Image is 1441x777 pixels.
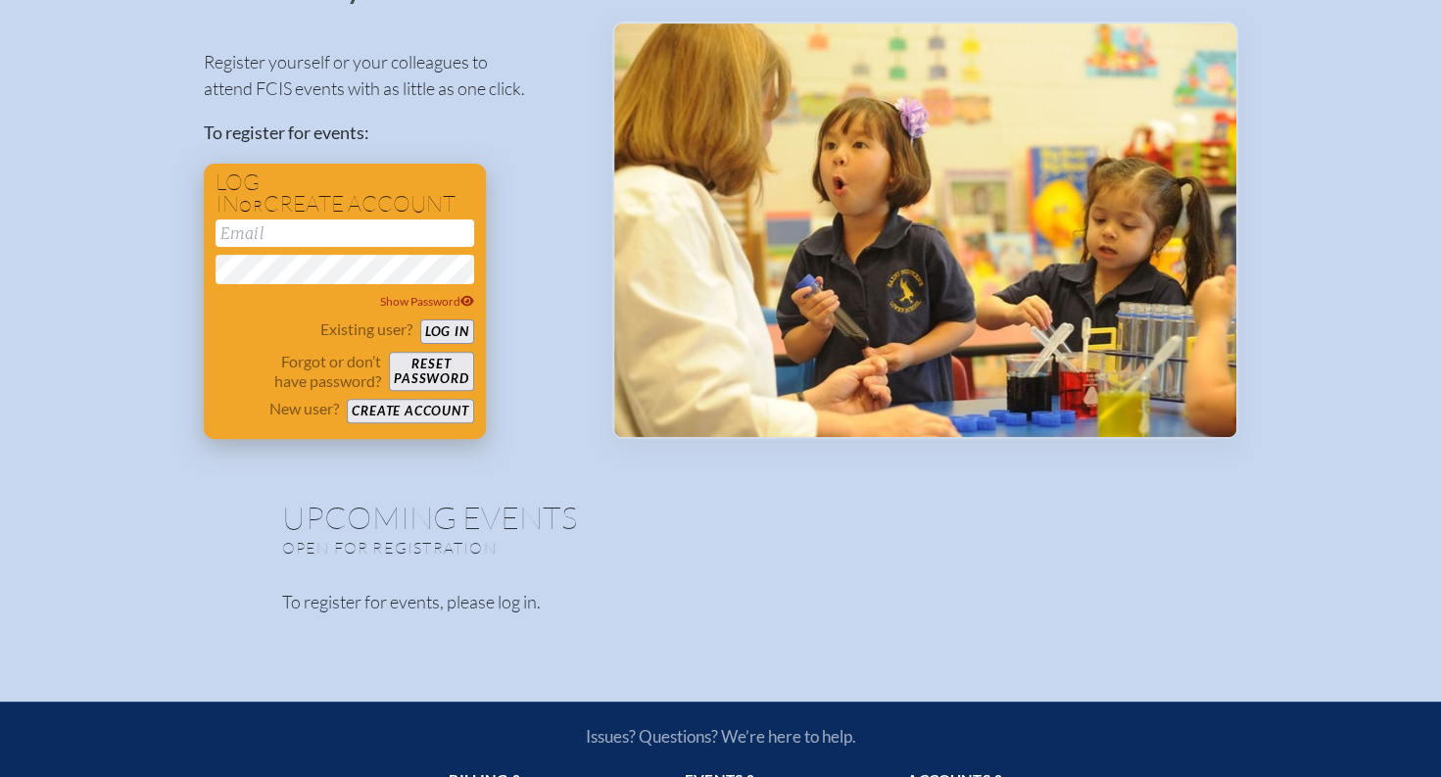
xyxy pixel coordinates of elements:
p: To register for events, please log in. [282,589,1160,615]
input: Email [216,219,474,247]
button: Create account [347,399,473,423]
p: Forgot or don’t have password? [216,352,382,391]
span: Show Password [380,294,474,309]
p: New user? [269,399,339,418]
h1: Log in create account [216,171,474,216]
p: To register for events: [204,120,581,146]
button: Log in [420,319,474,344]
img: Events [614,24,1236,437]
h1: Upcoming Events [282,502,1160,533]
p: Issues? Questions? We’re here to help. [376,726,1066,747]
p: Existing user? [320,319,412,339]
button: Resetpassword [389,352,473,391]
p: Open for registration [282,538,799,558]
span: or [239,196,264,216]
p: Register yourself or your colleagues to attend FCIS events with as little as one click. [204,49,581,102]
